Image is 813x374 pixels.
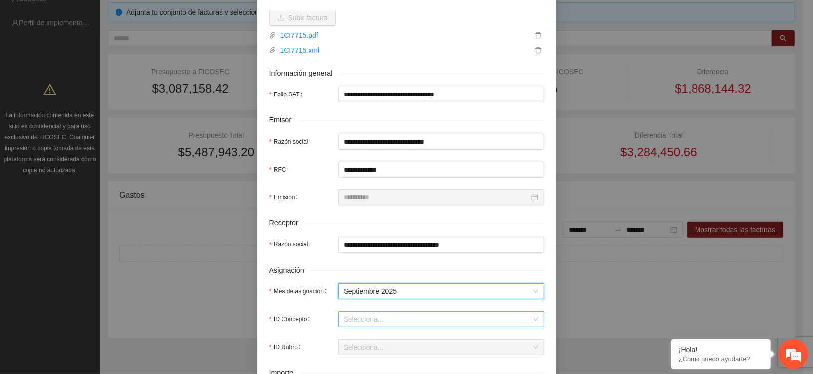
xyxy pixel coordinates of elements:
span: Asignación [269,265,312,276]
a: 1CI7715.pdf [276,30,532,41]
span: Septiembre 2025 [344,284,538,299]
input: Razón social: [338,237,544,253]
label: Razón social: [269,134,315,150]
label: ID Concepto: [269,311,314,327]
label: RFC: [269,162,293,178]
span: Información general [269,68,340,79]
span: Receptor [269,217,306,229]
input: Razón social: [338,134,544,150]
span: delete [533,47,544,54]
input: Folio SAT: [338,87,544,102]
span: delete [533,32,544,39]
div: ¡Hola! [679,346,763,354]
span: Emisor [269,114,299,126]
span: Estamos en línea. [58,133,137,233]
span: paper-clip [269,47,276,54]
input: Emisión: [344,192,529,203]
div: Chatee con nosotros ahora [52,51,167,64]
span: uploadSubir factura [269,14,336,22]
button: uploadSubir factura [269,10,336,26]
label: ID Rubro: [269,339,305,355]
input: RFC: [338,162,544,178]
div: Minimizar ventana de chat en vivo [163,5,187,29]
p: ¿Cómo puedo ayudarte? [679,355,763,363]
input: ID Concepto: [344,312,531,327]
label: Emisión: [269,189,302,205]
a: 1CI7715.xml [276,45,532,56]
label: Mes de asignación: [269,283,331,299]
span: paper-clip [269,32,276,39]
button: delete [532,45,544,56]
textarea: Escriba su mensaje y pulse “Intro” [5,272,190,306]
label: Razón social: [269,237,315,253]
label: Folio SAT: [269,87,307,102]
button: delete [532,30,544,41]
